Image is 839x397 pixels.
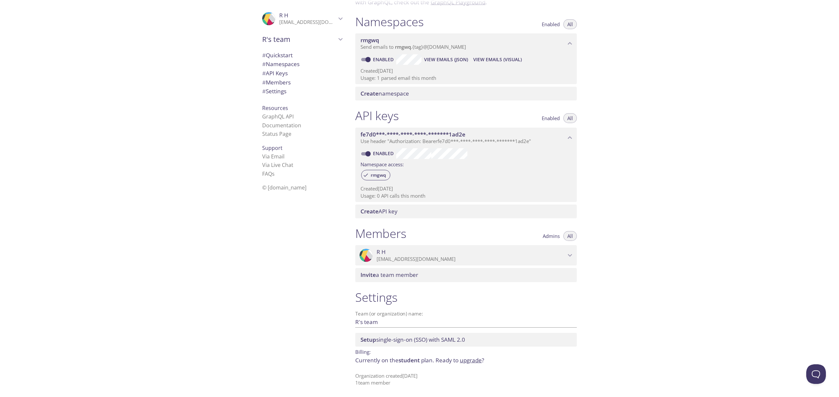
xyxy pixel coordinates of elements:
[262,79,291,86] span: Members
[563,113,577,123] button: All
[355,333,577,347] div: Setup SSO
[395,44,411,50] span: rmgwq
[361,90,379,97] span: Create
[355,87,577,100] div: Create namespace
[262,69,266,77] span: #
[355,268,577,282] div: Invite a team member
[361,208,379,215] span: Create
[806,364,826,384] iframe: Help Scout Beacon - Open
[262,184,306,191] span: © [DOMAIN_NAME]
[355,14,424,29] h1: Namespaces
[262,35,336,44] span: R's team
[377,256,566,262] p: [EMAIL_ADDRESS][DOMAIN_NAME]
[563,19,577,29] button: All
[355,245,577,265] div: R H
[372,56,396,63] a: Enabled
[377,248,386,256] span: R H
[355,356,577,365] p: Currently on the plan.
[257,78,347,87] div: Members
[262,51,293,59] span: Quickstart
[355,347,577,356] p: Billing:
[272,170,275,177] span: s
[355,205,577,218] div: Create API Key
[262,122,301,129] a: Documentation
[355,226,406,241] h1: Members
[471,54,524,65] button: View Emails (Visual)
[262,69,288,77] span: API Keys
[538,19,564,29] button: Enabled
[279,11,288,19] span: R H
[355,372,577,387] p: Organization created [DATE] 1 team member
[262,113,294,120] a: GraphQL API
[262,144,283,152] span: Support
[262,87,286,95] span: Settings
[361,159,404,169] label: Namespace access:
[355,311,423,316] label: Team (or organization) name:
[257,31,347,48] div: R's team
[262,130,291,137] a: Status Page
[355,108,399,123] h1: API keys
[257,8,347,29] div: R H
[257,87,347,96] div: Team Settings
[257,51,347,60] div: Quickstart
[563,231,577,241] button: All
[262,60,300,68] span: Namespaces
[361,208,398,215] span: API key
[361,170,390,180] div: rmgwq
[262,60,266,68] span: #
[262,170,275,177] a: FAQ
[421,54,471,65] button: View Emails (JSON)
[262,161,293,169] a: Via Live Chat
[355,33,577,54] div: rmgwq namespace
[424,56,468,63] span: View Emails (JSON)
[361,44,466,50] span: Send emails to . {tag} @[DOMAIN_NAME]
[262,153,284,160] a: Via Email
[539,231,564,241] button: Admins
[262,87,266,95] span: #
[361,90,409,97] span: namespace
[257,60,347,69] div: Namespaces
[257,69,347,78] div: API Keys
[361,75,572,81] p: Usage: 1 parsed email this month
[355,290,577,305] h1: Settings
[361,192,572,199] p: Usage: 0 API calls this month
[473,56,522,63] span: View Emails (Visual)
[538,113,564,123] button: Enabled
[367,172,390,178] span: rmgwq
[361,67,572,74] p: Created [DATE]
[361,185,572,192] p: Created [DATE]
[399,356,420,364] span: student
[262,79,266,86] span: #
[361,336,465,343] span: single-sign-on (SSO) with SAML 2.0
[262,104,288,112] span: Resources
[361,271,418,279] span: a team member
[361,271,376,279] span: Invite
[436,356,484,364] span: Ready to ?
[279,19,336,26] p: [EMAIL_ADDRESS][DOMAIN_NAME]
[361,336,376,343] span: Setup
[361,36,379,44] span: rmgwq
[460,356,482,364] a: upgrade
[372,150,396,156] a: Enabled
[262,51,266,59] span: #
